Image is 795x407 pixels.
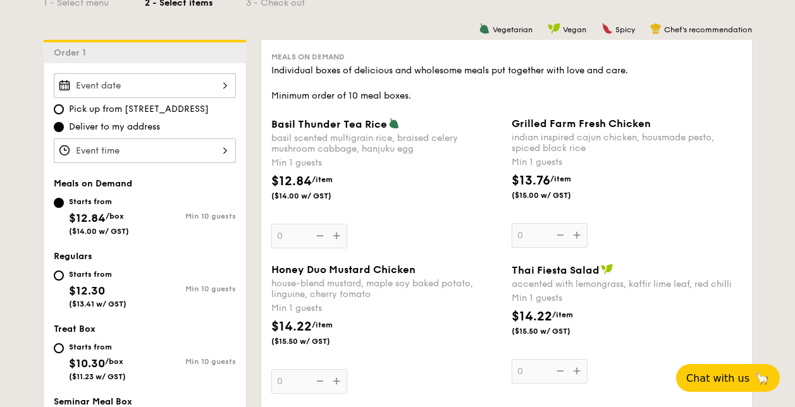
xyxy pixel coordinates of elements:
[69,121,160,133] span: Deliver to my address
[664,25,752,34] span: Chef's recommendation
[69,227,129,236] span: ($14.00 w/ GST)
[69,342,126,352] div: Starts from
[145,284,236,293] div: Min 10 guests
[312,320,333,329] span: /item
[54,138,236,163] input: Event time
[512,132,742,154] div: indian inspired cajun chicken, housmade pesto, spiced black rice
[69,356,105,370] span: $10.30
[601,23,613,34] img: icon-spicy.37a8142b.svg
[512,326,598,336] span: ($15.50 w/ GST)
[271,52,345,61] span: Meals on Demand
[512,118,651,130] span: Grilled Farm Fresh Chicken
[271,264,416,276] span: Honey Duo Mustard Chicken
[69,284,105,298] span: $12.30
[54,324,96,334] span: Treat Box
[54,104,64,114] input: Pick up from [STREET_ADDRESS]
[54,270,64,281] input: Starts from$12.30($13.41 w/ GST)Min 10 guests
[512,279,742,289] div: accented with lemongrass, kaffir lime leaf, red chilli
[54,343,64,353] input: Starts from$10.30/box($11.23 w/ GST)Min 10 guests
[271,278,502,300] div: house-blend mustard, maple soy baked potato, linguine, cherry tomato
[54,47,91,58] span: Order 1
[271,336,357,346] span: ($15.50 w/ GST)
[271,191,357,201] span: ($14.00 w/ GST)
[54,73,236,98] input: Event date
[54,122,64,132] input: Deliver to my address
[69,211,106,225] span: $12.84
[105,357,123,366] span: /box
[512,309,552,324] span: $14.22
[548,23,560,34] img: icon-vegan.f8ff3823.svg
[615,25,635,34] span: Spicy
[493,25,533,34] span: Vegetarian
[512,292,742,305] div: Min 1 guests
[550,174,571,183] span: /item
[271,319,312,334] span: $14.22
[54,198,64,208] input: Starts from$12.84/box($14.00 w/ GST)Min 10 guests
[650,23,662,34] img: icon-chef-hat.a58ddaea.svg
[512,264,600,276] span: Thai Fiesta Salad
[106,212,124,221] span: /box
[271,64,742,102] div: Individual boxes of delicious and wholesome meals put together with love and care. Minimum order ...
[69,300,126,308] span: ($13.41 w/ GST)
[271,302,502,315] div: Min 1 guests
[755,371,770,386] span: 🦙
[54,251,92,262] span: Regulars
[69,103,209,116] span: Pick up from [STREET_ADDRESS]
[512,156,742,169] div: Min 1 guests
[676,364,780,392] button: Chat with us🦙
[54,178,132,189] span: Meals on Demand
[145,357,236,366] div: Min 10 guests
[563,25,586,34] span: Vegan
[479,23,490,34] img: icon-vegetarian.fe4039eb.svg
[69,197,129,207] div: Starts from
[601,264,613,275] img: icon-vegan.f8ff3823.svg
[54,396,132,407] span: Seminar Meal Box
[69,372,126,381] span: ($11.23 w/ GST)
[271,118,387,130] span: Basil Thunder Tea Rice
[388,118,400,129] img: icon-vegetarian.fe4039eb.svg
[512,173,550,188] span: $13.76
[312,175,333,184] span: /item
[686,372,749,384] span: Chat with us
[512,190,598,200] span: ($15.00 w/ GST)
[271,133,502,154] div: basil scented multigrain rice, braised celery mushroom cabbage, hanjuku egg
[552,310,573,319] span: /item
[271,157,502,169] div: Min 1 guests
[69,269,126,279] div: Starts from
[271,174,312,189] span: $12.84
[145,212,236,221] div: Min 10 guests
